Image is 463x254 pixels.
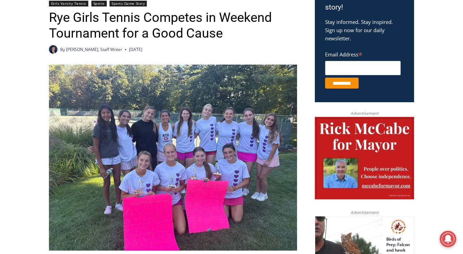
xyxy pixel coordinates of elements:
[49,10,297,41] h1: Rye Girls Tennis Competes in Weekend Tournament for a Good Cause
[91,1,107,6] a: Sports
[110,1,147,6] a: Sports Game Story
[0,68,99,85] a: [PERSON_NAME] Read Sanctuary Fall Fest: [DATE]
[325,48,401,60] label: Email Address
[5,69,88,84] h4: [PERSON_NAME] Read Sanctuary Fall Fest: [DATE]
[165,66,332,85] a: Intern @ [DOMAIN_NAME]
[49,45,57,54] a: Author image
[344,110,385,117] span: Advertisement
[179,68,317,83] span: Intern @ [DOMAIN_NAME]
[66,46,122,52] a: [PERSON_NAME], Staff Writer
[72,20,95,56] div: Birds of Prey: Falcon and hawk demos
[325,18,404,42] p: Stay informed. Stay inspired. Sign up now for our daily newsletter.
[49,1,89,6] a: Girls Varsity Tennis
[49,65,297,251] img: (PHOTO: The top Rye Girls Varsity Tennis team poses after the Georgia Williams Memorial Scholarsh...
[72,58,75,65] div: 2
[49,45,57,54] img: Charlie Morris headshot PROFESSIONAL HEADSHOT
[80,58,83,65] div: 6
[129,46,142,53] time: [DATE]
[344,209,385,216] span: Advertisement
[315,117,414,200] img: McCabe for Mayor
[60,46,65,53] span: By
[76,58,78,65] div: /
[173,0,323,66] div: "[PERSON_NAME] and I covered the [DATE] Parade, which was a really eye opening experience as I ha...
